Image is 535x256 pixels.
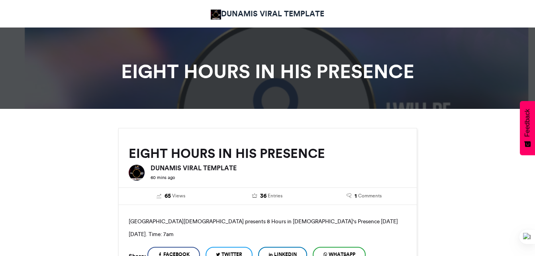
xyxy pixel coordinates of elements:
img: DUNAMIS VIRAL TEMPLATE [211,10,221,20]
span: 36 [260,192,267,201]
span: 65 [165,192,171,201]
a: 65 Views [129,192,214,201]
span: Entries [268,192,282,199]
h1: EIGHT HOURS IN HIS PRESENCE [47,62,489,81]
span: Comments [358,192,382,199]
h6: DUNAMIS VIRAL TEMPLATE [151,165,407,171]
a: DUNAMIS VIRAL TEMPLATE [211,8,325,20]
span: Feedback [524,109,531,137]
h2: EIGHT HOURS IN HIS PRESENCE [129,146,407,161]
button: Feedback - Show survey [520,101,535,155]
a: 36 Entries [225,192,310,201]
span: Views [172,192,185,199]
img: DUNAMIS VIRAL TEMPLATE [129,165,145,181]
small: 60 mins ago [151,175,175,180]
p: [GEOGRAPHIC_DATA][DEMOGRAPHIC_DATA] presents 8 Hours in [DEMOGRAPHIC_DATA]'s Presence [DATE][DATE... [129,215,407,240]
a: 1 Comments [322,192,407,201]
span: 1 [355,192,357,201]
